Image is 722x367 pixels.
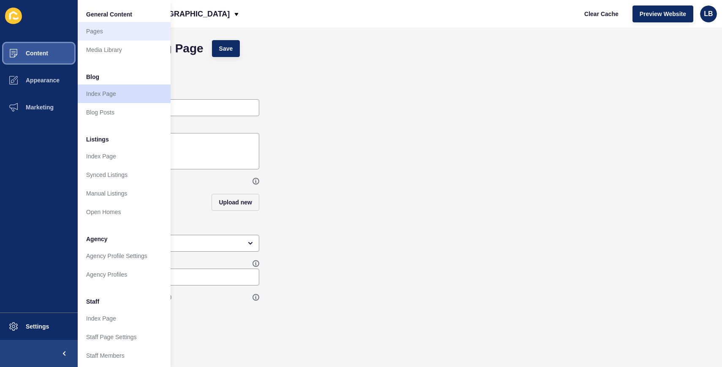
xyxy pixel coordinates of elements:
[78,328,171,346] a: Staff Page Settings
[577,5,626,22] button: Clear Cache
[86,235,108,243] span: Agency
[78,309,171,328] a: Index Page
[78,103,171,122] a: Blog Posts
[78,166,171,184] a: Synced Listings
[78,265,171,284] a: Agency Profiles
[219,44,233,53] span: Save
[632,5,693,22] button: Preview Website
[78,41,171,59] a: Media Library
[86,135,109,144] span: Listings
[78,184,171,203] a: Manual Listings
[86,10,132,19] span: General Content
[78,203,171,221] a: Open Homes
[78,84,171,103] a: Index Page
[78,147,171,166] a: Index Page
[86,297,99,306] span: Staff
[90,235,259,252] div: open menu
[78,22,171,41] a: Pages
[86,73,99,81] span: Blog
[584,10,619,18] span: Clear Cache
[212,194,259,211] button: Upload new
[78,346,171,365] a: Staff Members
[219,198,252,207] span: Upload new
[704,10,713,18] span: LB
[212,40,240,57] button: Save
[640,10,686,18] span: Preview Website
[78,247,171,265] a: Agency Profile Settings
